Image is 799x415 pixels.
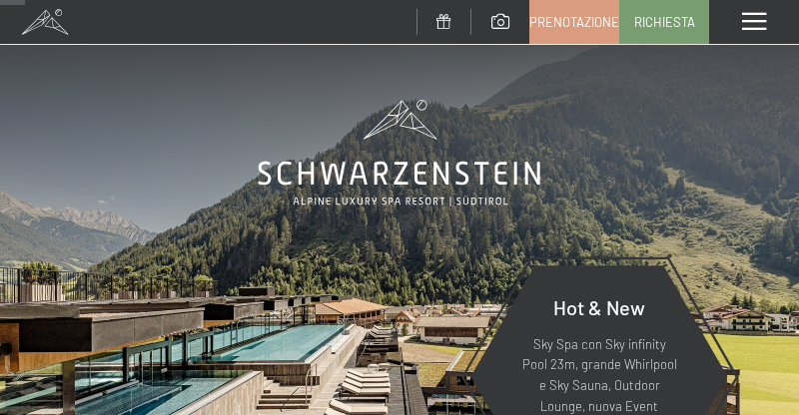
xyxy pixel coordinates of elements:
a: Richiesta [620,1,708,43]
span: Richiesta [634,13,695,31]
a: Prenotazione [530,1,618,43]
span: Hot & New [553,295,645,319]
span: Prenotazione [529,13,619,31]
